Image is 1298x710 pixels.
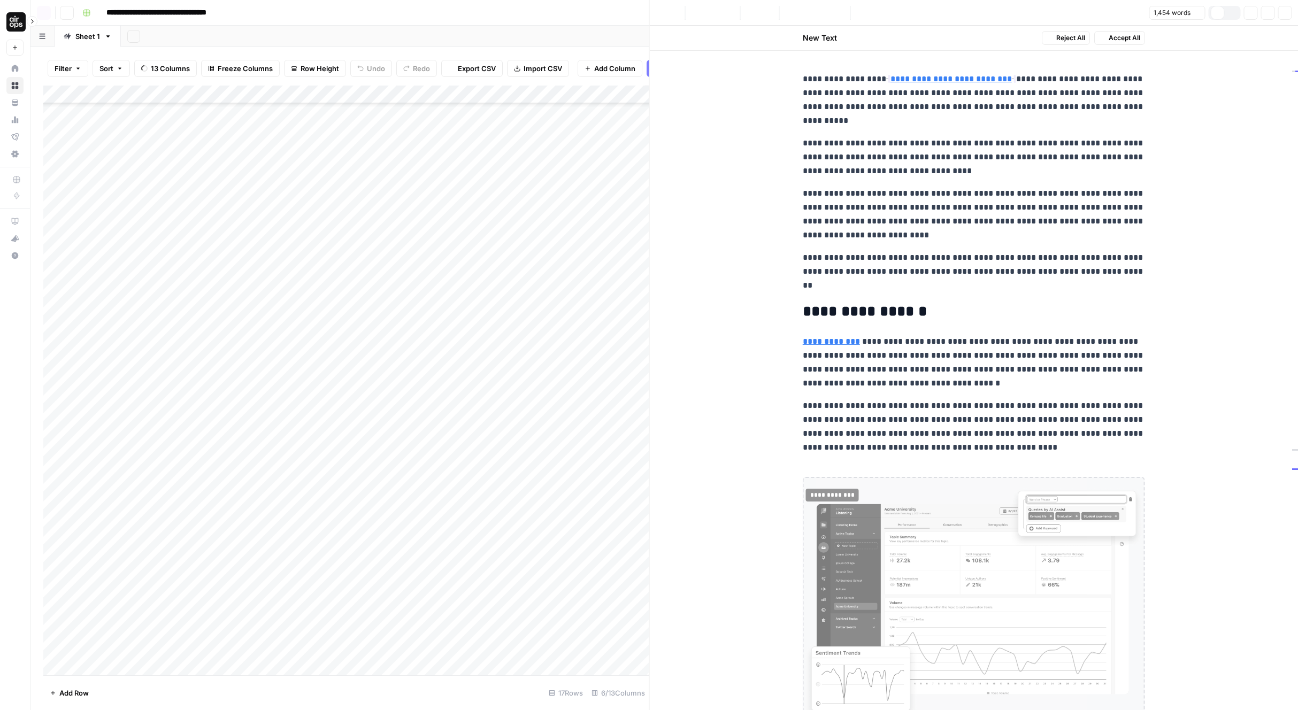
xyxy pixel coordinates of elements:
[1094,31,1145,45] button: Accept All
[43,684,95,701] button: Add Row
[284,60,346,77] button: Row Height
[6,111,24,128] a: Usage
[55,26,121,47] a: Sheet 1
[301,63,339,74] span: Row Height
[6,9,24,35] button: Workspace: AirOps Administrative
[587,684,649,701] div: 6/13 Columns
[367,63,385,74] span: Undo
[1154,8,1191,18] span: 1,454 words
[1056,33,1085,43] span: Reject All
[803,33,837,43] h2: New Text
[6,247,24,264] button: Help + Support
[350,60,392,77] button: Undo
[544,684,587,701] div: 17 Rows
[594,63,635,74] span: Add Column
[55,63,72,74] span: Filter
[59,688,89,698] span: Add Row
[201,60,280,77] button: Freeze Columns
[1109,33,1140,43] span: Accept All
[6,12,26,32] img: AirOps Administrative Logo
[75,31,100,42] div: Sheet 1
[6,213,24,230] a: AirOps Academy
[93,60,130,77] button: Sort
[99,63,113,74] span: Sort
[6,77,24,94] a: Browse
[151,63,190,74] span: 13 Columns
[6,128,24,145] a: Flightpath
[507,60,569,77] button: Import CSV
[1042,31,1090,45] button: Reject All
[413,63,430,74] span: Redo
[1149,6,1205,20] button: 1,454 words
[6,145,24,163] a: Settings
[458,63,496,74] span: Export CSV
[524,63,562,74] span: Import CSV
[396,60,437,77] button: Redo
[48,60,88,77] button: Filter
[441,60,503,77] button: Export CSV
[7,230,23,246] div: What's new?
[578,60,642,77] button: Add Column
[218,63,273,74] span: Freeze Columns
[6,94,24,111] a: Your Data
[6,60,24,77] a: Home
[134,60,197,77] button: 13 Columns
[6,230,24,247] button: What's new?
